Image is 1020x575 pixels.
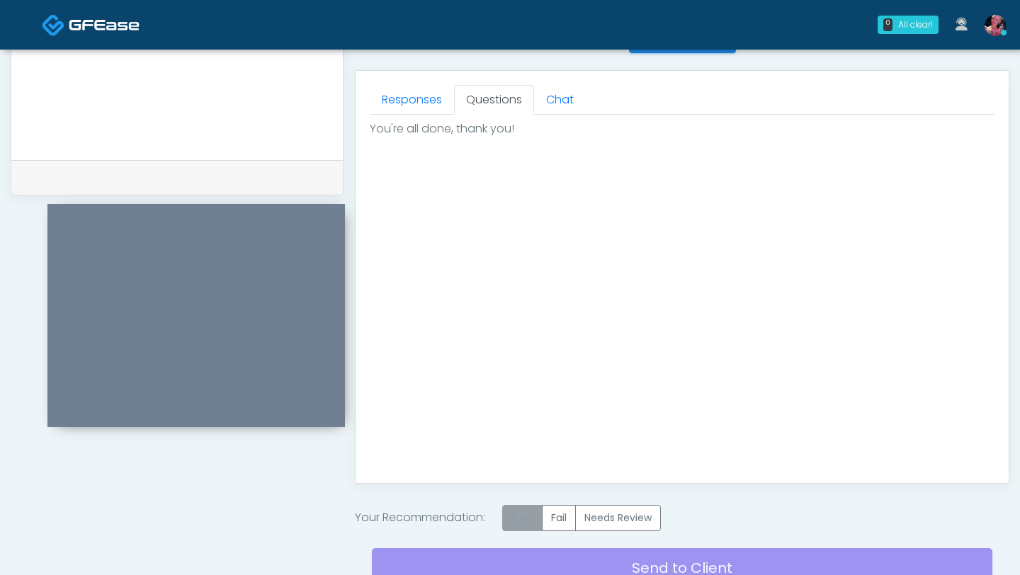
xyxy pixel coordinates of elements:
div: All clear! [898,18,933,31]
button: Open LiveChat chat widget [11,6,54,48]
p: You're all done, thank you! [370,120,994,137]
img: Docovia [42,13,65,37]
label: Fail [542,505,576,531]
label: Pass [502,505,543,531]
a: Chat [534,85,586,115]
img: Lindsey Morgan [985,15,1006,36]
a: Responses [370,85,454,115]
a: Docovia [42,1,140,47]
div: 0 [883,18,892,31]
a: Questions [454,85,534,115]
a: 0 All clear! [869,10,947,40]
div: Your Recommendation: [355,505,1009,531]
label: Needs Review [575,505,661,531]
img: Docovia [69,18,140,32]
